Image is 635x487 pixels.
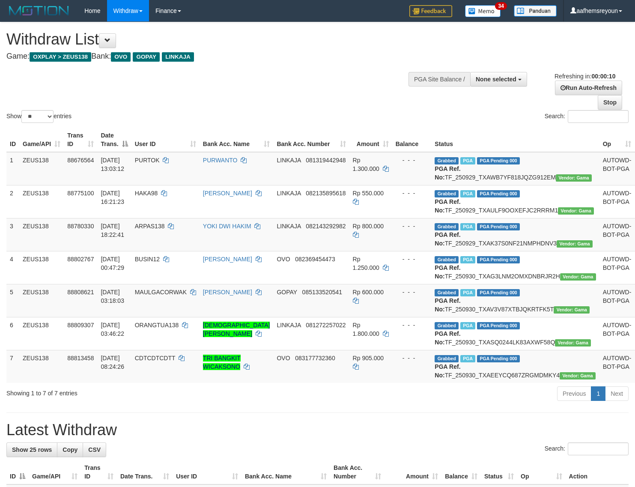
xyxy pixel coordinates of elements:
label: Search: [545,442,629,455]
td: ZEUS138 [19,152,64,185]
span: Marked by aafsreyleap [460,322,475,329]
td: ZEUS138 [19,251,64,284]
div: - - - [396,222,428,230]
div: Showing 1 to 7 of 7 entries [6,385,258,397]
span: PGA Pending [477,355,520,362]
th: ID [6,128,19,152]
span: PGA Pending [477,223,520,230]
span: PGA Pending [477,157,520,164]
span: Marked by aafnoeunsreypich [460,157,475,164]
a: TRI BANGKIT WICAKSONO [203,355,241,370]
span: Vendor URL: https://trx31.1velocity.biz [558,207,594,215]
span: None selected [476,76,516,83]
a: Next [605,386,629,401]
span: 88809307 [67,322,94,329]
span: Grabbed [435,157,459,164]
span: ARPAS138 [135,223,165,230]
span: Rp 600.000 [353,289,384,296]
span: Copy [63,446,78,453]
span: Copy 081272257022 to clipboard [306,322,346,329]
a: Previous [557,386,591,401]
th: Bank Acc. Number: activate to sort column ascending [330,460,385,484]
a: 1 [591,386,605,401]
td: 5 [6,284,19,317]
span: Copy 083177732360 to clipboard [295,355,335,362]
span: Copy 081319442948 to clipboard [306,157,346,164]
td: TF_250930_TXAV3V87XTBJQKRTFK5T [431,284,599,317]
img: panduan.png [514,5,557,17]
a: CSV [83,442,106,457]
span: [DATE] 03:18:03 [101,289,124,304]
th: ID: activate to sort column descending [6,460,29,484]
td: TF_250929_TXAULF9OOXEFJC2RRRM1 [431,185,599,218]
th: Balance [392,128,432,152]
td: ZEUS138 [19,218,64,251]
span: [DATE] 18:22:41 [101,223,124,238]
span: LINKAJA [277,190,301,197]
span: 88802767 [67,256,94,263]
span: PGA Pending [477,289,520,296]
th: Trans ID: activate to sort column ascending [81,460,117,484]
h1: Latest Withdraw [6,421,629,439]
th: User ID: activate to sort column ascending [173,460,241,484]
th: Status [431,128,599,152]
span: Copy 082369454473 to clipboard [295,256,335,263]
span: 88813458 [67,355,94,362]
td: TF_250930_TXASQ0244LK83AXWF58Q [431,317,599,350]
span: Copy 082143292982 to clipboard [306,223,346,230]
span: Rp 1.300.000 [353,157,379,172]
span: Grabbed [435,289,459,296]
th: Game/API: activate to sort column ascending [19,128,64,152]
th: User ID: activate to sort column ascending [131,128,200,152]
span: PURTOK [135,157,160,164]
div: - - - [396,321,428,329]
span: PGA Pending [477,322,520,329]
span: OVO [277,256,290,263]
td: TF_250930_TXAG3LNM2OMXDNBRJR2H [431,251,599,284]
span: ORANGTUA138 [135,322,179,329]
span: Rp 1.250.000 [353,256,379,271]
span: LINKAJA [162,52,194,62]
span: Vendor URL: https://trx31.1velocity.biz [554,306,590,314]
span: Vendor URL: https://trx31.1velocity.biz [560,273,596,281]
h1: Withdraw List [6,31,415,48]
th: Op: activate to sort column ascending [517,460,566,484]
img: Feedback.jpg [409,5,452,17]
span: Marked by aafsreyleap [460,355,475,362]
th: Status: activate to sort column ascending [481,460,517,484]
span: GOPAY [277,289,297,296]
td: AUTOWD-BOT-PGA [599,251,635,284]
a: YOKI DWI HAKIM [203,223,251,230]
td: ZEUS138 [19,350,64,383]
span: Vendor URL: https://trx31.1velocity.biz [557,240,593,248]
b: PGA Ref. No: [435,231,460,247]
b: PGA Ref. No: [435,264,460,280]
b: PGA Ref. No: [435,363,460,379]
a: [PERSON_NAME] [203,256,252,263]
span: Grabbed [435,190,459,197]
td: AUTOWD-BOT-PGA [599,152,635,185]
a: PURWANTO [203,157,238,164]
a: Stop [598,95,622,110]
span: Copy 085133520541 to clipboard [302,289,342,296]
span: MAULGACORWAK [135,289,187,296]
span: LINKAJA [277,322,301,329]
td: AUTOWD-BOT-PGA [599,185,635,218]
span: [DATE] 03:46:22 [101,322,124,337]
th: Bank Acc. Name: activate to sort column ascending [241,460,330,484]
span: PGA Pending [477,190,520,197]
td: 3 [6,218,19,251]
span: Marked by aafnoeunsreypich [460,223,475,230]
th: Bank Acc. Number: activate to sort column ascending [273,128,349,152]
td: TF_250929_TXAK37S0NF21NMPHDNV3 [431,218,599,251]
span: OVO [277,355,290,362]
span: Marked by aafsreyleap [460,256,475,263]
span: 88808621 [67,289,94,296]
td: 6 [6,317,19,350]
strong: 00:00:10 [591,73,615,80]
span: Marked by aafsreyleap [460,289,475,296]
th: Balance: activate to sort column ascending [441,460,481,484]
span: Grabbed [435,256,459,263]
input: Search: [568,110,629,123]
button: None selected [470,72,527,87]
